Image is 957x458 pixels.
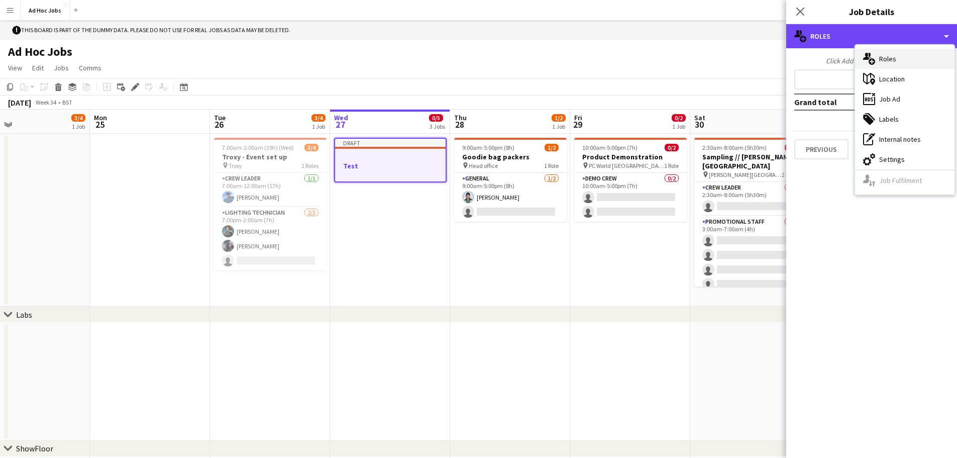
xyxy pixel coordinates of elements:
span: 0/2 [665,144,679,151]
span: 28 [453,119,467,130]
app-card-role: Demo crew0/210:00am-5:00pm (7h) [574,173,687,222]
span: 29 [573,119,582,130]
span: Fri [574,113,582,122]
a: Edit [28,61,48,74]
span: 0/2 [672,114,686,122]
span: 2 Roles [301,162,318,169]
span: 26 [212,119,226,130]
span: Head office [469,162,498,169]
span: 3/4 [311,114,326,122]
div: [DATE] [8,98,31,108]
div: Settings [855,149,954,169]
span: 0/5 [429,114,443,122]
app-job-card: 7:00am-2:00am (19h) (Wed)3/4Troxy - Event set up Troxy2 RolesCrew Leader1/17:00am-12:00am (17h)[P... [214,138,327,270]
span: Troxy [229,162,242,169]
span: Edit [32,63,44,72]
div: 1 Job [672,123,685,130]
app-job-card: DraftTest [334,138,447,182]
span: [PERSON_NAME][GEOGRAPHIC_DATA] [709,171,782,178]
a: Jobs [50,61,73,74]
app-card-role: Lighting technician2/37:00pm-2:00am (7h)[PERSON_NAME][PERSON_NAME] [214,207,327,270]
app-job-card: 10:00am-5:00pm (7h)0/2Product Demonstration PC World [GEOGRAPHIC_DATA]1 RoleDemo crew0/210:00am-5... [574,138,687,222]
span: 0/7 [785,144,799,151]
app-card-role: Promotional Staff0/63:00am-7:00am (4h) [694,216,807,323]
span: 1 Role [544,162,559,169]
div: Labs [16,310,32,320]
span: ! [12,26,21,35]
span: 1 Role [664,162,679,169]
div: Labels [855,109,954,129]
span: 9:00am-5:00pm (8h) [462,144,514,151]
div: Job Ad [855,89,954,109]
app-job-card: 2:30am-8:00am (5h30m)0/7Sampling // [PERSON_NAME][GEOGRAPHIC_DATA] [PERSON_NAME][GEOGRAPHIC_DATA]... [694,138,807,287]
div: Roles [786,24,957,48]
span: PC World [GEOGRAPHIC_DATA] [589,162,664,169]
div: 1 Job [312,123,325,130]
span: Jobs [54,63,69,72]
div: 3 Jobs [430,123,445,130]
span: 2 Roles [782,171,799,178]
span: Mon [94,113,107,122]
button: Ad Hoc Jobs [21,1,70,20]
span: 25 [92,119,107,130]
app-job-card: 9:00am-5:00pm (8h)1/2Goodie bag packers Head office1 RoleGeneral1/29:00am-5:00pm (8h)[PERSON_NAME] [454,138,567,222]
h3: Job Details [786,5,957,18]
span: Comms [79,63,101,72]
div: 1 Job [552,123,565,130]
span: 3/4 [304,144,318,151]
span: 7:00am-2:00am (19h) (Wed) [222,144,294,151]
td: Grand total [794,94,902,110]
span: 27 [333,119,348,130]
app-card-role: Crew Leader1/17:00am-12:00am (17h)[PERSON_NAME] [214,173,327,207]
div: Roles [855,49,954,69]
span: 10:00am-5:00pm (7h) [582,144,637,151]
a: Comms [75,61,105,74]
button: Previous [794,139,848,159]
span: Thu [454,113,467,122]
div: BST [62,99,72,106]
span: View [8,63,22,72]
span: Tue [214,113,226,122]
span: Wed [334,113,348,122]
span: Sat [694,113,705,122]
h3: Troxy - Event set up [214,152,327,161]
div: Location [855,69,954,89]
app-card-role: General1/29:00am-5:00pm (8h)[PERSON_NAME] [454,173,567,222]
span: 3/4 [71,114,85,122]
div: Click Add Role to add new role [794,56,949,65]
div: 1 Job [72,123,85,130]
span: 1/2 [552,114,566,122]
h3: Sampling // [PERSON_NAME][GEOGRAPHIC_DATA] [694,152,807,170]
span: Week 34 [33,99,58,106]
span: 30 [693,119,705,130]
span: 1/2 [545,144,559,151]
span: 2:30am-8:00am (5h30m) [702,144,767,151]
div: Internal notes [855,129,954,149]
button: Add role [794,69,949,89]
app-card-role: Crew Leader0/12:30am-8:00am (5h30m) [694,182,807,216]
div: ShowFloor [16,443,53,453]
a: View [4,61,26,74]
h1: Ad Hoc Jobs [8,44,72,59]
div: Draft [335,139,446,147]
h3: Goodie bag packers [454,152,567,161]
h3: Product Demonstration [574,152,687,161]
h3: Test [335,161,446,170]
